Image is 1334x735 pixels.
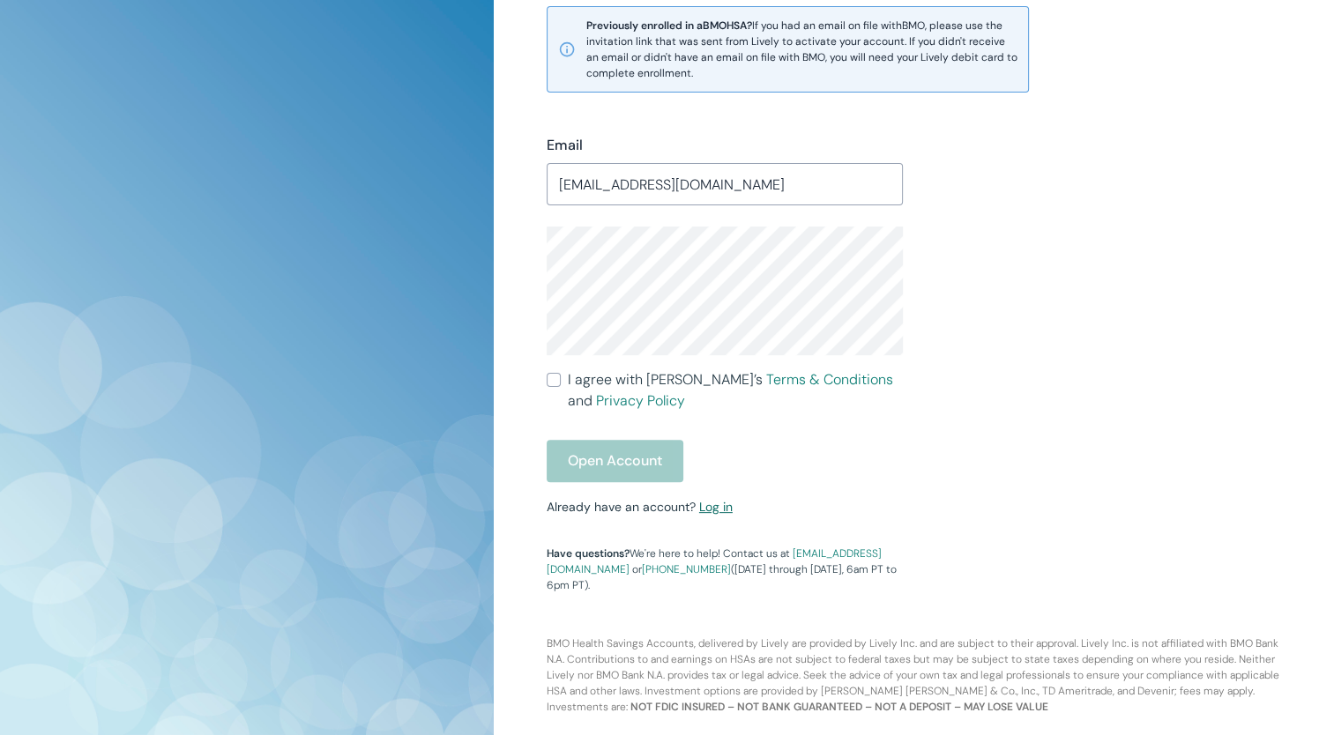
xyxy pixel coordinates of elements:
[766,370,893,389] a: Terms & Conditions
[536,593,1292,715] p: BMO Health Savings Accounts, delivered by Lively are provided by Lively Inc. and are subject to t...
[547,546,904,593] p: We're here to help! Contact us at or ([DATE] through [DATE], 6am PT to 6pm PT).
[596,391,685,410] a: Privacy Policy
[642,562,731,576] a: [PHONE_NUMBER]
[547,546,630,561] strong: Have questions?
[547,135,583,156] label: Email
[586,18,1017,81] span: If you had an email on file with BMO , please use the invitation link that was sent from Lively t...
[586,19,752,33] strong: Previously enrolled in a BMO HSA?
[699,499,733,515] a: Log in
[630,700,1048,714] b: NOT FDIC INSURED – NOT BANK GUARANTEED – NOT A DEPOSIT – MAY LOSE VALUE
[568,369,904,412] span: I agree with [PERSON_NAME]’s and
[547,499,733,515] small: Already have an account?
